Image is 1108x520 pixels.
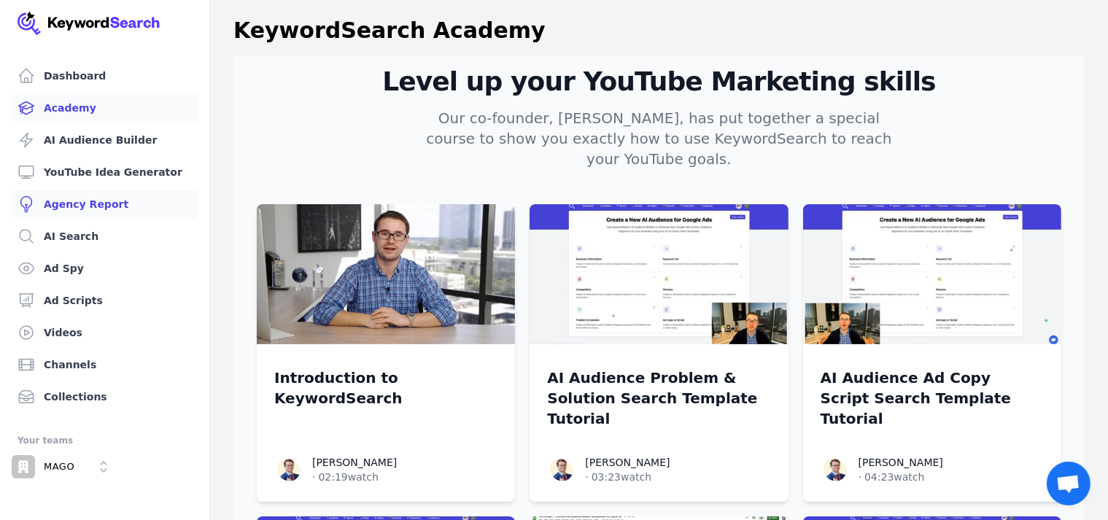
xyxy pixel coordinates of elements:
a: AI Audience Builder [12,125,198,155]
span: · [859,470,861,484]
a: YouTube Idea Generator [12,158,198,187]
a: Academy [12,93,198,123]
a: Open chat [1047,462,1090,505]
span: · [312,470,315,484]
a: [PERSON_NAME] [312,457,397,468]
a: Channels [12,350,198,379]
a: [PERSON_NAME] [585,457,670,468]
a: Ad Scripts [12,286,198,315]
a: [PERSON_NAME] [859,457,943,468]
span: · [585,470,588,484]
h2: Level up your YouTube Marketing skills [257,67,1061,96]
span: 02:19 watch [318,470,378,484]
div: Your teams [18,432,192,449]
img: MAGO [12,455,35,478]
a: Introduction to KeywordSearch [274,368,497,408]
span: 03:23 watch [592,470,651,484]
span: 04:23 watch [864,470,924,484]
h1: KeywordSearch Academy [233,18,546,44]
img: Your Company [18,12,160,35]
a: Videos [12,318,198,347]
a: Dashboard [12,61,198,90]
p: Our co-founder, [PERSON_NAME], has put together a special course to show you exactly how to use K... [414,108,904,169]
button: Open organization switcher [12,455,115,478]
a: Ad Spy [12,254,198,283]
a: AI Audience Ad Copy Script Search Template Tutorial [821,368,1044,429]
a: Collections [12,382,198,411]
p: MAGO [44,460,74,473]
a: AI Search [12,222,198,251]
a: AI Audience Problem & Solution Search Template Tutorial [547,368,770,429]
a: Agency Report [12,190,198,219]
